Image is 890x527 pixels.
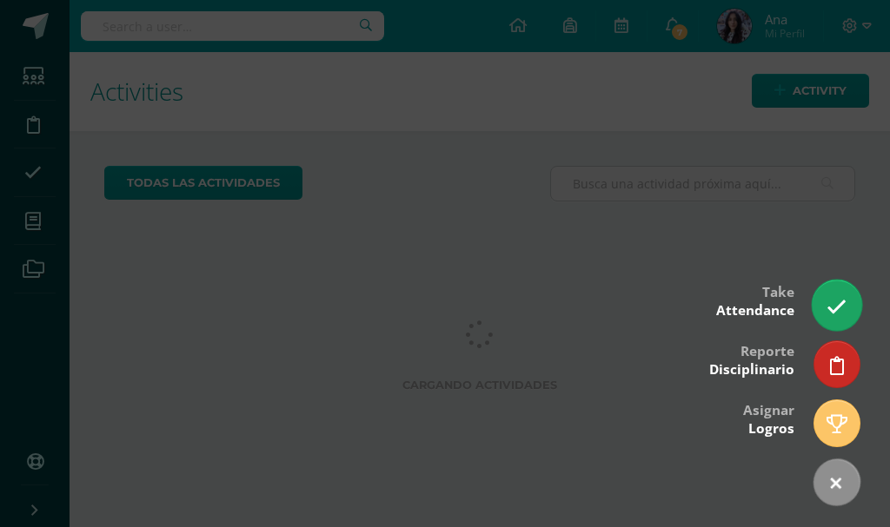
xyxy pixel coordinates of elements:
span: Disciplinario [709,360,794,379]
span: Logros [748,419,794,438]
div: Asignar [743,390,794,446]
div: Reporte [709,331,794,387]
span: Attendance [716,301,794,319]
div: Take [716,272,794,328]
